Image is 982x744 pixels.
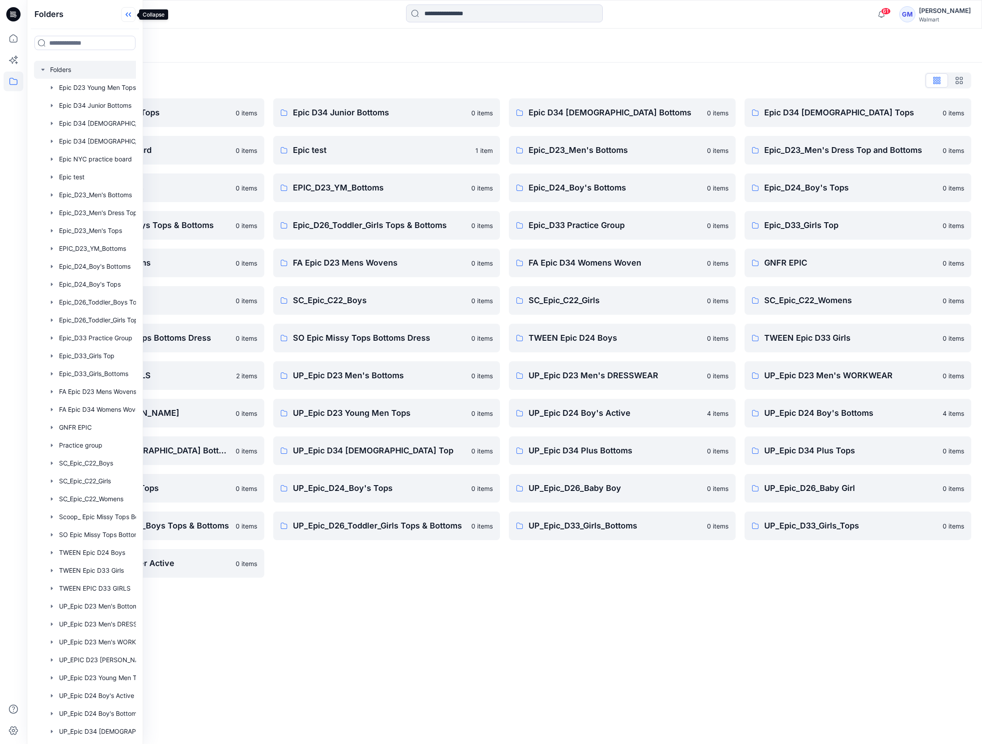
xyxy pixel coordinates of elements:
p: 0 items [236,559,257,568]
p: Epic_D33 Practice Group [529,219,702,232]
p: 0 items [236,296,257,305]
a: UP_EPIC D23 [PERSON_NAME]0 items [38,399,264,427]
a: UP_Epic D34 [DEMOGRAPHIC_DATA] Top0 items [273,436,500,465]
a: Epic_D23_Men's Bottoms0 items [509,136,736,165]
p: Epic test [293,144,470,156]
a: Epic_D23_Men's Dress Top and Bottoms0 items [745,136,971,165]
a: TWEEN Epic D33 Girls0 items [745,324,971,352]
p: 1 item [475,146,493,155]
p: Epic_D23_Men's Dress Top and Bottoms [764,144,937,156]
p: 0 items [707,221,728,230]
p: 0 items [943,371,964,380]
p: 0 items [707,296,728,305]
a: UP_Epic D34 [DEMOGRAPHIC_DATA] Bottoms0 items [38,436,264,465]
p: Epic_D23_Men's Bottoms [529,144,702,156]
a: TWEEN Epic D24 Boys0 items [509,324,736,352]
a: UP_Epic D24 Boy's Active4 items [509,399,736,427]
p: GNFR EPIC [764,257,937,269]
p: 0 items [471,221,493,230]
p: Epic D34 Junior Bottoms [293,106,466,119]
p: SC_Epic_C22_Girls [529,294,702,307]
a: UP_Epic_D23_Men's Tops0 items [38,474,264,503]
p: 0 items [943,183,964,193]
a: FA Epic D23 Mens Wovens0 items [273,249,500,277]
p: UP_Epic D24 Boy's Active [529,407,702,419]
p: UP_Epic D23 Men's WORKWEAR [764,369,937,382]
p: 0 items [707,183,728,193]
a: Epic D34 [DEMOGRAPHIC_DATA] Bottoms0 items [509,98,736,127]
a: Practice group0 items [38,286,264,315]
p: SO Epic Missy Tops Bottoms Dress [293,332,466,344]
p: FA Epic D34 Womens Woven [529,257,702,269]
p: TWEEN EPIC D33 GIRLS [57,369,231,382]
p: 0 items [471,258,493,268]
a: GNFR EPIC0 items [745,249,971,277]
p: TWEEN Epic D33 Girls [764,332,937,344]
p: TWEEN Epic D24 Boys [529,332,702,344]
a: Epic_D33 Practice Group0 items [509,211,736,240]
p: UP_Epic D34 Plus Tops [764,444,937,457]
div: Walmart [919,16,971,23]
a: EPIC_D23_YM_Bottoms0 items [273,173,500,202]
p: 0 items [471,484,493,493]
a: UP_Epic D34 Plus Tops0 items [745,436,971,465]
p: 0 items [236,334,257,343]
a: SC_Epic_C22_Womens0 items [745,286,971,315]
p: 0 items [471,409,493,418]
p: UP_Epic_D26_Toddler_Girls Tops & Bottoms [293,520,466,532]
p: UP_EpicP_D26_Toddler Active [57,557,230,570]
p: Epic NYC practice board [57,144,230,156]
p: UP_Epic D24 Boy's Bottoms [764,407,937,419]
a: UP_Epic D24 Boy's Bottoms4 items [745,399,971,427]
a: UP_Epic_D26_Baby Girl0 items [745,474,971,503]
p: 0 items [707,484,728,493]
p: 0 items [943,334,964,343]
p: Epic_D26_Toddler_Girls Tops & Bottoms [293,219,466,232]
p: Epic D23 Young Men Tops [57,106,230,119]
p: 0 items [707,334,728,343]
p: Epic_D24_Boy's Tops [764,182,937,194]
p: Epic_D26_Toddler_Boys Tops & Bottoms [57,219,230,232]
p: Epic_D33_Girls_Bottoms [57,257,230,269]
p: 4 items [943,409,964,418]
p: 0 items [707,258,728,268]
a: UP_Epic_D26_Toddler_Boys Tops & Bottoms0 items [38,511,264,540]
p: Epic D34 [DEMOGRAPHIC_DATA] Bottoms [529,106,702,119]
p: 2 items [236,371,257,380]
p: Practice group [57,294,230,307]
p: 0 items [943,484,964,493]
p: 0 items [943,108,964,118]
p: 0 items [471,108,493,118]
a: SC_Epic_C22_Boys0 items [273,286,500,315]
p: 0 items [236,409,257,418]
p: 0 items [236,446,257,456]
p: 0 items [943,258,964,268]
p: 0 items [943,146,964,155]
p: 0 items [707,446,728,456]
p: 0 items [236,258,257,268]
p: 0 items [471,334,493,343]
a: UP_Epic_D24_Boy's Tops0 items [273,474,500,503]
a: UP_Epic_D33_Girls_Bottoms0 items [509,511,736,540]
a: Epic_D26_Toddler_Boys Tops & Bottoms0 items [38,211,264,240]
p: Epic_D33_Girls Top [764,219,937,232]
p: 0 items [943,521,964,531]
p: 0 items [471,446,493,456]
p: UP_Epic D23 Young Men Tops [293,407,466,419]
p: 0 items [943,221,964,230]
a: UP_Epic_D33_Girls_Tops0 items [745,511,971,540]
p: 0 items [471,183,493,193]
a: Epic_D23_Men's Tops0 items [38,173,264,202]
p: UP_Epic_D24_Boy's Tops [293,482,466,495]
a: SC_Epic_C22_Girls0 items [509,286,736,315]
a: UP_Epic_D26_Baby Boy0 items [509,474,736,503]
p: 0 items [471,296,493,305]
p: UP_Epic_D26_Baby Boy [529,482,702,495]
a: Epic_D26_Toddler_Girls Tops & Bottoms0 items [273,211,500,240]
p: 0 items [707,108,728,118]
p: UP_Epic_D26_Toddler_Boys Tops & Bottoms [57,520,230,532]
div: [PERSON_NAME] [919,5,971,16]
p: UP_Epic D34 Plus Bottoms [529,444,702,457]
p: UP_Epic D23 Men's DRESSWEAR [529,369,702,382]
a: UP_Epic_D26_Toddler_Girls Tops & Bottoms0 items [273,511,500,540]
